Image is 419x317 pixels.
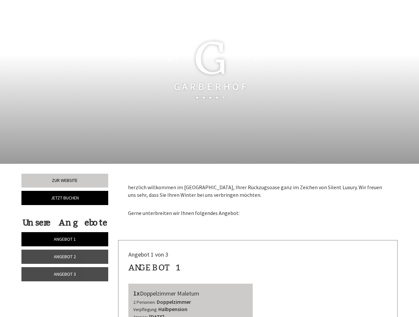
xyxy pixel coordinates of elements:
div: Angebot 1 [128,262,181,274]
div: Doppelzimmer Maletum [133,289,248,298]
b: Halbpension [158,306,187,312]
span: Angebot 2 [54,254,76,260]
span: Angebot 3 [54,271,76,277]
b: 1x [133,289,140,297]
a: Jetzt buchen [21,191,108,205]
div: Unsere Angebote [21,217,108,229]
p: herzlich willkommen im [GEOGRAPHIC_DATA], Ihrer Rückzugsoase ganz im Zeichen von Silent Luxury. W... [128,184,388,199]
span: Angebot 1 von 3 [128,251,168,258]
span: Angebot 1 [54,236,76,242]
small: Verpflegung: [133,307,157,312]
small: 2 Personen: [133,299,156,305]
p: Gerne unterbreiten wir Ihnen folgendes Angebot: [128,202,388,217]
h1: Guten Tag [PERSON_NAME], [123,49,259,60]
b: Doppelzimmer [157,299,191,305]
a: Zur Website [21,174,108,188]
